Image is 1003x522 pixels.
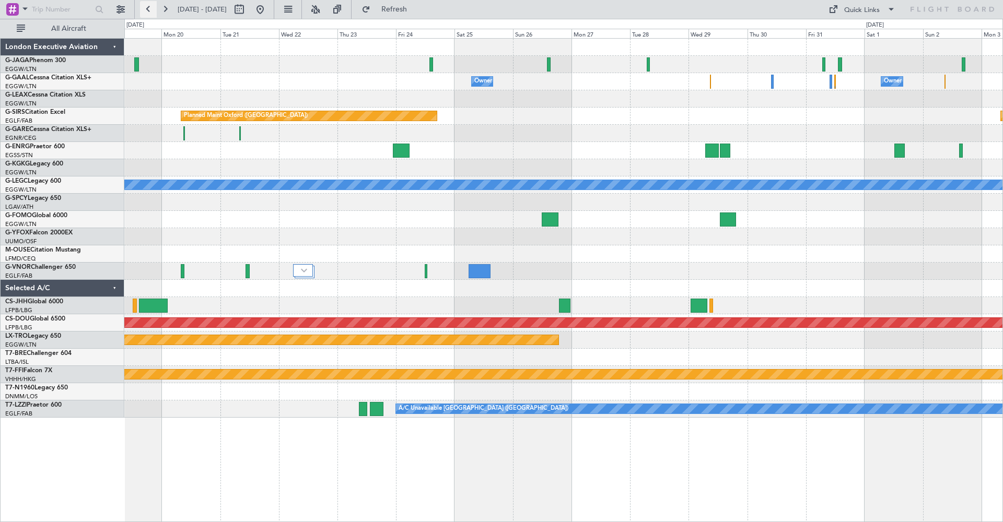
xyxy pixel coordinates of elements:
[923,29,982,38] div: Sun 2
[5,375,36,383] a: VHHH/HKG
[337,29,396,38] div: Thu 23
[5,151,33,159] a: EGSS/STN
[5,161,63,167] a: G-KGKGLegacy 600
[11,20,113,37] button: All Aircraft
[5,230,29,236] span: G-YFOX
[5,264,31,270] span: G-VNOR
[5,402,62,408] a: T7-LZZIPraetor 600
[5,410,32,418] a: EGLF/FAB
[454,29,513,38] div: Sat 25
[5,402,27,408] span: T7-LZZI
[5,212,32,219] span: G-FOMO
[399,401,568,417] div: A/C Unavailable [GEOGRAPHIC_DATA] ([GEOGRAPHIC_DATA])
[5,144,30,150] span: G-ENRG
[5,220,37,228] a: EGGW/LTN
[5,134,37,142] a: EGNR/CEG
[5,333,28,339] span: LX-TRO
[5,203,33,211] a: LGAV/ATH
[5,75,91,81] a: G-GAALCessna Citation XLS+
[184,108,308,124] div: Planned Maint Oxford ([GEOGRAPHIC_DATA])
[5,161,30,167] span: G-KGKG
[5,144,65,150] a: G-ENRGPraetor 600
[5,385,34,391] span: T7-N1960
[513,29,572,38] div: Sun 26
[5,333,61,339] a: LX-TROLegacy 650
[396,29,454,38] div: Fri 24
[823,1,901,18] button: Quick Links
[5,92,86,98] a: G-LEAXCessna Citation XLS
[5,230,73,236] a: G-YFOXFalcon 2000EX
[372,6,416,13] span: Refresh
[5,186,37,194] a: EGGW/LTN
[474,74,492,89] div: Owner
[5,100,37,108] a: EGGW/LTN
[630,29,689,38] div: Tue 28
[5,367,24,374] span: T7-FFI
[5,117,32,125] a: EGLF/FAB
[5,212,67,219] a: G-FOMOGlobal 6000
[5,109,25,115] span: G-SIRS
[866,21,884,30] div: [DATE]
[5,247,81,253] a: M-OUSECitation Mustang
[5,255,36,263] a: LFMD/CEQ
[5,57,66,64] a: G-JAGAPhenom 300
[5,367,52,374] a: T7-FFIFalcon 7X
[5,75,29,81] span: G-GAAL
[5,65,37,73] a: EGGW/LTN
[301,268,307,272] img: arrow-gray.svg
[5,238,37,245] a: UUMO/OSF
[5,316,30,322] span: CS-DOU
[5,358,29,366] a: LTBA/ISL
[32,2,92,17] input: Trip Number
[27,25,110,32] span: All Aircraft
[5,195,61,201] a: G-SPCYLegacy 650
[103,29,161,38] div: Sun 19
[161,29,220,38] div: Mon 20
[5,299,28,305] span: CS-JHH
[178,5,227,14] span: [DATE] - [DATE]
[220,29,279,38] div: Tue 21
[844,5,880,16] div: Quick Links
[5,169,37,176] a: EGGW/LTN
[806,29,865,38] div: Fri 31
[5,195,28,201] span: G-SPCY
[5,350,72,357] a: T7-BREChallenger 604
[5,92,28,98] span: G-LEAX
[865,29,923,38] div: Sat 1
[5,126,29,133] span: G-GARE
[5,341,37,349] a: EGGW/LTN
[884,74,902,89] div: Owner
[5,385,68,391] a: T7-N1960Legacy 650
[5,393,38,400] a: DNMM/LOS
[279,29,337,38] div: Wed 22
[5,178,28,184] span: G-LEGC
[5,272,32,280] a: EGLF/FAB
[5,109,65,115] a: G-SIRSCitation Excel
[5,306,32,314] a: LFPB/LBG
[5,299,63,305] a: CS-JHHGlobal 6000
[5,178,61,184] a: G-LEGCLegacy 600
[5,350,27,357] span: T7-BRE
[5,316,65,322] a: CS-DOUGlobal 6500
[126,21,144,30] div: [DATE]
[689,29,747,38] div: Wed 29
[357,1,419,18] button: Refresh
[5,264,76,270] a: G-VNORChallenger 650
[5,247,30,253] span: M-OUSE
[5,57,29,64] span: G-JAGA
[5,126,91,133] a: G-GARECessna Citation XLS+
[572,29,630,38] div: Mon 27
[748,29,806,38] div: Thu 30
[5,82,37,90] a: EGGW/LTN
[5,324,32,331] a: LFPB/LBG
